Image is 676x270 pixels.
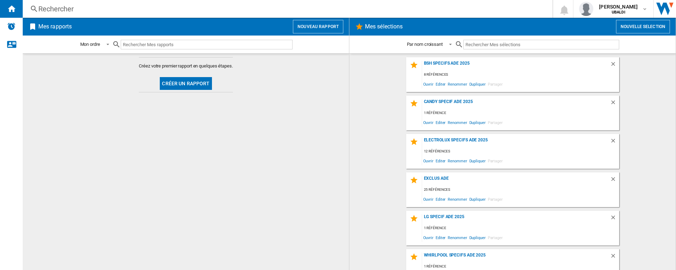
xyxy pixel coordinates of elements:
[435,156,447,166] span: Editer
[160,77,212,90] button: Créer un rapport
[447,118,468,127] span: Renommer
[468,79,487,89] span: Dupliquer
[422,156,435,166] span: Ouvrir
[610,176,619,185] div: Supprimer
[487,156,504,166] span: Partager
[468,156,487,166] span: Dupliquer
[80,42,100,47] div: Mon ordre
[422,233,435,242] span: Ouvrir
[422,194,435,204] span: Ouvrir
[435,118,447,127] span: Editer
[468,194,487,204] span: Dupliquer
[435,194,447,204] span: Editer
[422,224,619,233] div: 1 référence
[422,79,435,89] span: Ouvrir
[422,61,610,70] div: BSH SPECIFS ADE 2025
[435,233,447,242] span: Editer
[139,63,233,69] span: Créez votre premier rapport en quelques étapes.
[610,253,619,262] div: Supprimer
[447,156,468,166] span: Renommer
[487,79,504,89] span: Partager
[435,79,447,89] span: Editer
[37,20,73,33] h2: Mes rapports
[487,118,504,127] span: Partager
[612,10,625,15] b: UBALDI
[616,20,670,33] button: Nouvelle selection
[599,3,638,10] span: [PERSON_NAME]
[610,214,619,224] div: Supprimer
[579,2,593,16] img: profile.jpg
[422,253,610,262] div: WHIRLPOOL SPECIFS ADE 2025
[468,233,487,242] span: Dupliquer
[468,118,487,127] span: Dupliquer
[422,109,619,118] div: 1 référence
[422,214,610,224] div: LG SPECIF ADE 2025
[422,147,619,156] div: 12 références
[487,194,504,204] span: Partager
[38,4,534,14] div: Rechercher
[447,233,468,242] span: Renommer
[447,79,468,89] span: Renommer
[447,194,468,204] span: Renommer
[422,118,435,127] span: Ouvrir
[422,185,619,194] div: 25 références
[610,137,619,147] div: Supprimer
[293,20,343,33] button: Nouveau rapport
[364,20,404,33] h2: Mes sélections
[487,233,504,242] span: Partager
[422,70,619,79] div: 8 références
[407,42,443,47] div: Par nom croissant
[121,40,293,49] input: Rechercher Mes rapports
[422,137,610,147] div: ELECTROLUX SPECIFS ADE 2025
[463,40,619,49] input: Rechercher Mes sélections
[610,99,619,109] div: Supprimer
[610,61,619,70] div: Supprimer
[422,176,610,185] div: EXCLUS ADE
[7,22,16,31] img: alerts-logo.svg
[422,99,610,109] div: CANDY SPECIF ADE 2025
